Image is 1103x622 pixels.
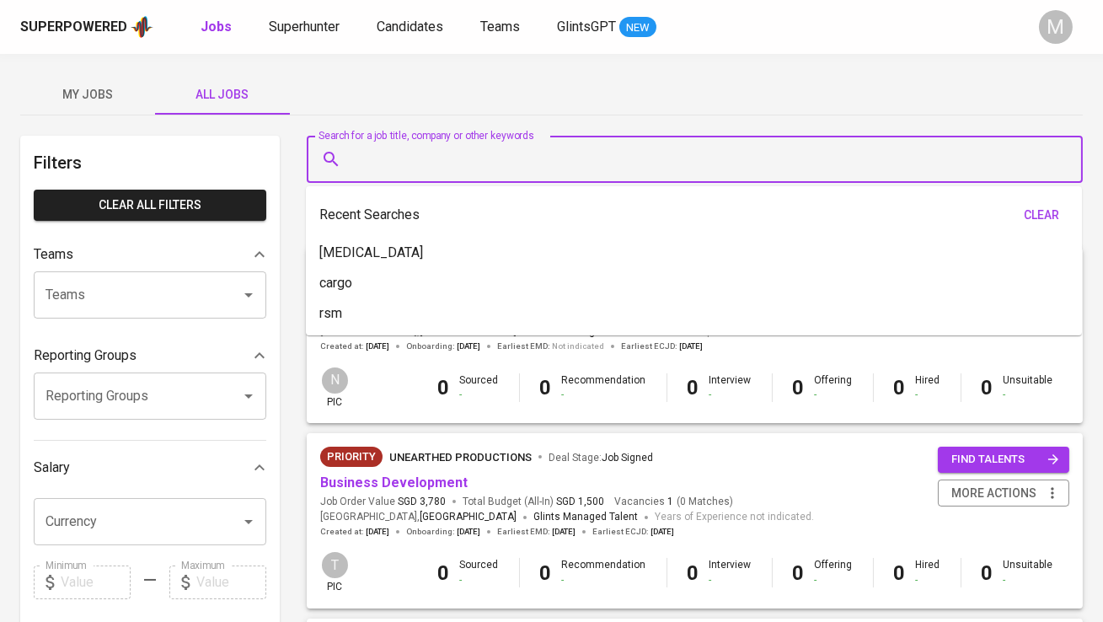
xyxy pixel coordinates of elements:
a: Superpoweredapp logo [20,14,153,40]
span: [DATE] [366,340,389,352]
div: Unsuitable [1004,373,1053,402]
span: NEW [619,19,656,36]
input: Value [61,566,131,599]
div: - [562,388,646,402]
div: Offering [815,558,853,587]
span: more actions [951,483,1036,504]
div: T [320,550,350,580]
a: Business Development [320,475,468,491]
span: Teams [480,19,520,35]
span: Priority [320,448,383,465]
div: - [709,388,752,402]
span: Job Signed [602,452,653,464]
span: [DATE] [366,526,389,538]
div: New Job received from Demand Team [320,447,383,467]
button: Clear All filters [34,190,266,221]
div: Offering [815,373,853,402]
span: Superhunter [269,19,340,35]
a: Superhunter [269,17,343,38]
div: Recommendation [562,373,646,402]
b: 0 [894,561,906,585]
b: 0 [894,376,906,399]
div: pic [320,366,350,410]
div: N [320,366,350,395]
b: Jobs [201,19,232,35]
span: Deal Stage : [549,452,653,464]
span: Earliest EMD : [497,526,576,538]
input: Value [196,566,266,599]
div: - [916,573,940,587]
span: find talents [951,450,1059,469]
span: Onboarding : [406,526,480,538]
span: All Jobs [165,84,280,105]
span: [GEOGRAPHIC_DATA] , [320,509,517,526]
b: 0 [793,376,805,399]
div: - [1004,388,1053,402]
span: [DATE] [651,526,674,538]
span: My Jobs [30,84,145,105]
span: Created at : [320,340,389,352]
h6: Filters [34,149,266,176]
button: more actions [938,480,1069,507]
a: Candidates [377,17,447,38]
div: - [709,573,752,587]
span: Clear All filters [47,195,253,216]
div: Sourced [460,558,499,587]
b: 0 [688,561,699,585]
span: [DATE] [679,340,703,352]
span: Not indicated [552,340,604,352]
span: Candidates [377,19,443,35]
span: Earliest ECJD : [621,340,703,352]
img: app logo [131,14,153,40]
div: Sourced [460,373,499,402]
span: [DATE] [552,526,576,538]
div: M [1039,10,1073,44]
b: 0 [438,376,450,399]
div: Hired [916,373,940,402]
span: Glints Managed Talent [533,511,638,523]
p: cargo [319,273,352,293]
button: Open [237,510,260,534]
div: - [562,573,646,587]
a: Jobs [201,17,235,38]
span: Years of Experience not indicated. [655,509,814,526]
div: - [1004,573,1053,587]
a: GlintsGPT NEW [557,17,656,38]
span: Onboarding : [406,340,480,352]
span: Unearthed Productions [389,451,532,464]
div: - [460,573,499,587]
div: Recent Searches [319,200,1068,231]
div: Interview [709,558,752,587]
span: 1 [665,495,673,509]
p: [MEDICAL_DATA] [319,243,423,263]
b: 0 [438,561,450,585]
span: [DATE] [457,340,480,352]
span: [DATE] [457,526,480,538]
p: Salary [34,458,70,478]
div: pic [320,550,350,594]
div: - [916,388,940,402]
p: Teams [34,244,73,265]
div: Recommendation [562,558,646,587]
span: Earliest EMD : [497,340,604,352]
div: Hired [916,558,940,587]
div: Salary [34,451,266,485]
div: - [815,388,853,402]
div: Teams [34,238,266,271]
span: clear [1021,205,1062,226]
span: SGD 1,500 [556,495,604,509]
button: clear [1015,200,1068,231]
span: GlintsGPT [557,19,616,35]
span: Earliest ECJD : [592,526,674,538]
b: 0 [540,376,552,399]
div: - [815,573,853,587]
span: Total Budget (All-In) [463,495,604,509]
p: rsm [319,303,342,324]
div: Reporting Groups [34,339,266,373]
b: 0 [982,561,993,585]
b: 0 [688,376,699,399]
span: [GEOGRAPHIC_DATA] [420,509,517,526]
b: 0 [982,376,993,399]
p: Reporting Groups [34,346,137,366]
button: find talents [938,447,1069,473]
